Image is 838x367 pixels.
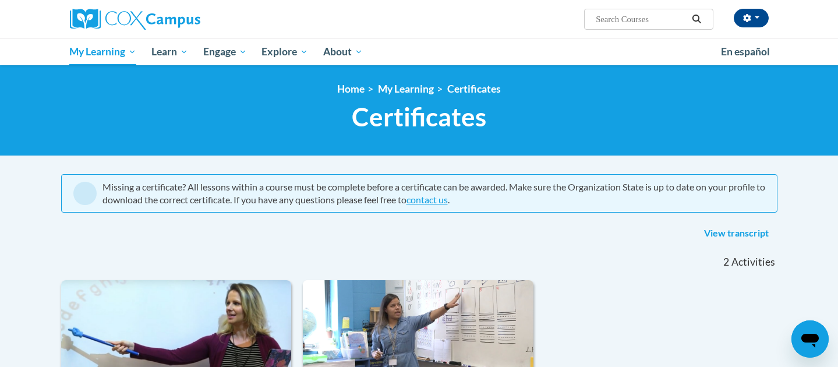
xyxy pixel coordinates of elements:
[261,45,308,59] span: Explore
[70,9,200,30] img: Cox Campus
[695,224,777,243] a: View transcript
[734,9,769,27] button: Account Settings
[69,45,136,59] span: My Learning
[52,38,786,65] div: Main menu
[595,12,688,26] input: Search Courses
[196,38,254,65] a: Engage
[713,40,777,64] a: En español
[144,38,196,65] a: Learn
[688,12,705,26] button: Search
[352,101,486,132] span: Certificates
[731,256,775,269] span: Activities
[151,45,188,59] span: Learn
[62,38,144,65] a: My Learning
[721,45,770,58] span: En español
[203,45,247,59] span: Engage
[406,194,448,205] a: contact us
[378,83,434,95] a: My Learning
[316,38,370,65] a: About
[723,256,729,269] span: 2
[70,9,291,30] a: Cox Campus
[337,83,365,95] a: Home
[447,83,501,95] a: Certificates
[791,320,829,358] iframe: Button to launch messaging window
[102,181,765,206] div: Missing a certificate? All lessons within a course must be complete before a certificate can be a...
[323,45,363,59] span: About
[254,38,316,65] a: Explore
